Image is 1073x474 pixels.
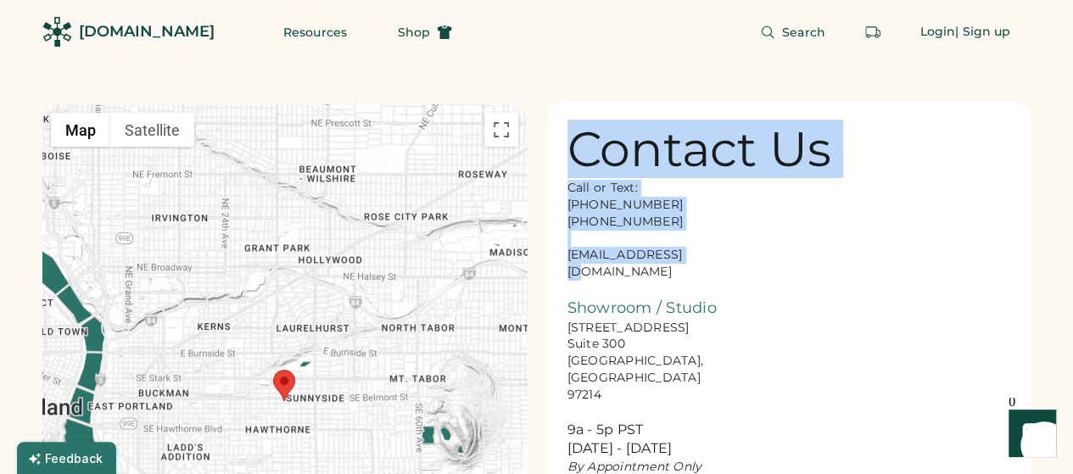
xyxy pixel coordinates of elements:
[42,17,72,47] img: Rendered Logo - Screens
[110,113,194,147] button: Show satellite imagery
[920,24,956,41] div: Login
[567,122,831,176] div: Contact Us
[992,398,1065,471] iframe: Front Chat
[782,26,825,38] span: Search
[856,15,890,49] button: Retrieve an order
[567,421,673,457] font: 9a - 5p PST [DATE] - [DATE]
[79,21,215,42] div: [DOMAIN_NAME]
[740,15,846,49] button: Search
[51,113,110,147] button: Show street map
[955,24,1010,41] div: | Sign up
[567,459,702,474] em: By Appointment Only
[398,26,430,38] span: Shop
[263,15,367,49] button: Resources
[567,298,717,317] font: Showroom / Studio
[484,113,518,147] button: Toggle fullscreen view
[377,15,472,49] button: Shop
